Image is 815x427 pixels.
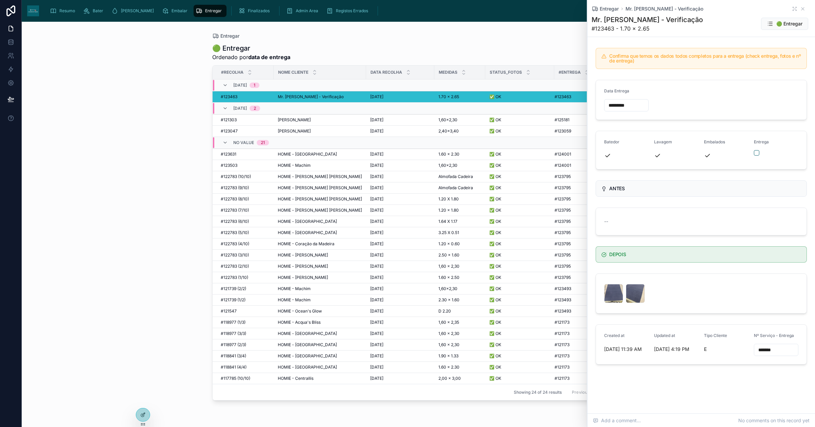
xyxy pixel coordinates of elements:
[370,230,430,235] a: [DATE]
[555,331,617,336] a: #121173
[626,5,703,12] a: Mr. [PERSON_NAME] - Verificação
[48,5,80,17] a: Resumo
[489,117,550,123] a: ✅ OK
[438,308,451,314] span: D 2.20
[278,252,362,258] a: HOMIE - [PERSON_NAME]
[489,163,501,168] span: ✅ OK
[370,286,430,291] a: [DATE]
[221,208,249,213] span: #122783 (7/10)
[370,128,430,134] a: [DATE]
[489,252,501,258] span: ✅ OK
[221,152,236,157] span: #123631
[438,331,481,336] a: 1,60 × 2,30
[489,320,501,325] span: ✅ OK
[555,128,617,134] a: #123059
[221,353,246,359] span: #118841 (3/4)
[555,163,617,168] a: #124001
[555,117,617,123] a: #125181
[489,152,550,157] a: ✅ OK
[370,364,430,370] a: [DATE]
[221,208,270,213] a: #122783 (7/10)
[220,33,239,39] span: Entregar
[278,117,362,123] a: [PERSON_NAME]
[555,320,617,325] a: #121173
[284,5,323,17] a: Admin Area
[278,252,328,258] span: HOMIE - [PERSON_NAME]
[761,18,808,30] button: 🟢 Entregar
[489,275,550,280] a: ✅ OK
[438,196,481,202] a: 1.20 X 1.80
[278,174,362,179] a: HOMIE - [PERSON_NAME] [PERSON_NAME]
[278,117,311,123] span: [PERSON_NAME]
[555,286,571,291] span: #123493
[221,252,270,258] a: #122783 (3/10)
[438,241,481,247] a: 1.20 x 0.60
[489,94,550,100] a: ✅ OK
[555,275,571,280] span: #123795
[438,230,481,235] a: 3.25 X 0.51
[278,196,362,202] a: HOMIE - [PERSON_NAME] [PERSON_NAME]
[489,117,501,123] span: ✅ OK
[370,117,383,123] span: [DATE]
[489,128,501,134] span: ✅ OK
[555,308,571,314] span: #123493
[278,185,362,191] span: HOMIE - [PERSON_NAME] [PERSON_NAME]
[438,353,458,359] span: 1.90 x 1.33
[489,219,501,224] span: ✅ OK
[278,275,328,280] span: HOMIE - [PERSON_NAME]
[370,208,383,213] span: [DATE]
[489,342,501,348] span: ✅ OK
[438,297,481,303] a: 2.30 x 1.60
[489,331,501,336] span: ✅ OK
[221,196,249,202] span: #122783 (8/10)
[438,320,481,325] a: 1,60 × 2,35
[489,331,550,336] a: ✅ OK
[221,353,270,359] a: #118841 (3/4)
[370,286,383,291] span: [DATE]
[438,163,481,168] a: 1,60×2,30
[438,174,481,179] a: Almofada Cadeira
[221,174,251,179] span: #122783 (10/10)
[555,185,617,191] a: #123795
[221,342,270,348] a: #118977 (2/3)
[370,264,430,269] a: [DATE]
[296,8,318,14] span: Admin Area
[221,331,246,336] span: #118977 (3/3)
[370,320,383,325] span: [DATE]
[438,364,481,370] a: 1.60 x 2.30
[221,275,248,280] span: #122783 (1/10)
[555,308,617,314] a: #123493
[592,5,619,12] a: Entregar
[278,353,337,359] span: HOMIE - [GEOGRAPHIC_DATA]
[370,331,430,336] a: [DATE]
[370,252,383,258] span: [DATE]
[221,342,246,348] span: #118977 (2/3)
[109,5,159,17] a: [PERSON_NAME]
[278,230,362,235] a: HOMIE - [GEOGRAPHIC_DATA]
[221,185,270,191] a: #122783 (9/10)
[370,342,430,348] a: [DATE]
[489,308,550,314] a: ✅ OK
[221,308,237,314] span: #121547
[370,342,383,348] span: [DATE]
[221,320,246,325] span: #118977 (1/3)
[370,152,430,157] a: [DATE]
[555,264,617,269] a: #123795
[555,252,617,258] a: #123795
[438,152,481,157] a: 1.60 x 2.30
[278,286,362,291] a: HOMIE - Machim
[59,8,75,14] span: Resumo
[324,5,373,17] a: Registos Errados
[278,230,337,235] span: HOMIE - [GEOGRAPHIC_DATA]
[370,331,383,336] span: [DATE]
[555,241,617,247] a: #123795
[370,230,383,235] span: [DATE]
[438,264,481,269] a: 1,60 × 2,30
[278,208,362,213] span: HOMIE - [PERSON_NAME] [PERSON_NAME]
[278,94,362,100] a: Mr. [PERSON_NAME] - Verificação
[438,174,473,179] span: Almofada Cadeira
[438,117,481,123] a: 1,60×2,30
[438,230,459,235] span: 3.25 X 0.51
[776,20,802,27] span: 🟢 Entregar
[438,94,481,100] a: 1.70 x 2.65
